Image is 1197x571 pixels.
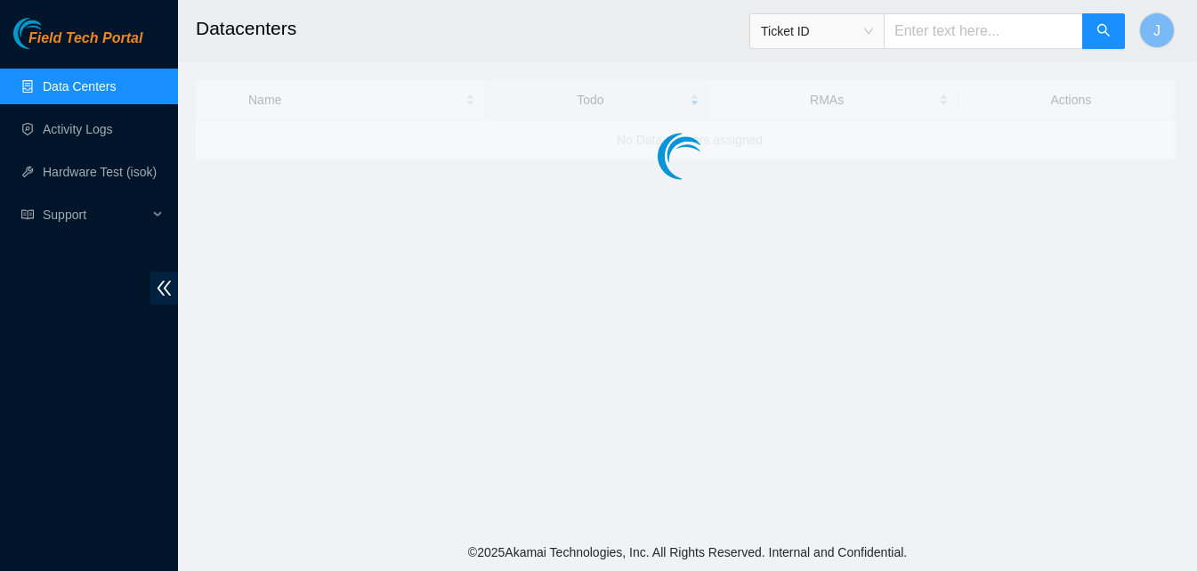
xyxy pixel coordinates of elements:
[1096,23,1111,40] span: search
[13,32,142,55] a: Akamai TechnologiesField Tech Portal
[150,272,178,305] span: double-left
[1082,13,1125,49] button: search
[43,165,157,179] a: Hardware Test (isok)
[43,197,148,232] span: Support
[21,208,34,221] span: read
[13,18,90,49] img: Akamai Technologies
[1153,20,1161,42] span: J
[761,18,873,45] span: Ticket ID
[884,13,1083,49] input: Enter text here...
[43,79,116,94] a: Data Centers
[178,534,1197,571] footer: © 2025 Akamai Technologies, Inc. All Rights Reserved. Internal and Confidential.
[1139,12,1175,48] button: J
[43,122,113,136] a: Activity Logs
[28,30,142,47] span: Field Tech Portal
